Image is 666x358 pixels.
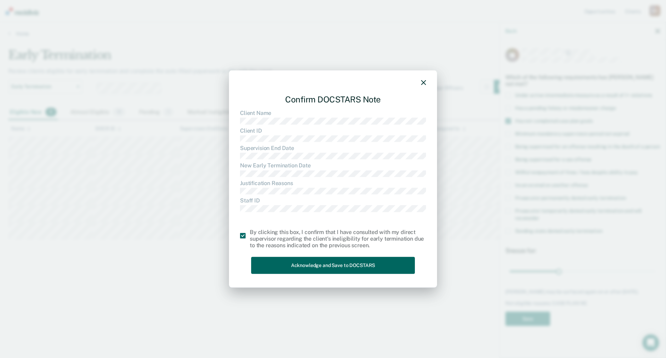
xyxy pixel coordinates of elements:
[240,145,426,151] dt: Supervision End Date
[240,110,426,116] dt: Client Name
[240,180,426,186] dt: Justification Reasons
[250,228,426,249] div: By clicking this box, I confirm that I have consulted with my direct supervisor regarding the cli...
[240,127,426,134] dt: Client ID
[240,89,426,110] div: Confirm DOCSTARS Note
[251,257,415,274] button: Acknowledge and Save to DOCSTARS
[240,162,426,169] dt: New Early Termination Date
[240,197,426,204] dt: Staff ID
